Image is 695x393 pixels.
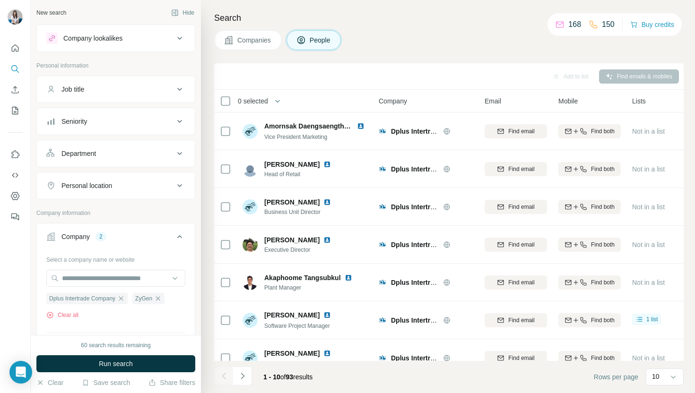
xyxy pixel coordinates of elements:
[558,275,621,290] button: Find both
[37,110,195,133] button: Seniority
[264,273,341,282] span: Akaphoome Tangsubkul
[243,199,258,214] img: Avatar
[8,188,23,205] button: Dashboard
[238,96,268,106] span: 0 selected
[508,316,534,325] span: Find email
[61,149,96,158] div: Department
[391,165,474,173] span: Dplus Intertrade Company
[61,181,112,190] div: Personal location
[263,373,313,381] span: results
[323,161,331,168] img: LinkedIn logo
[243,162,258,177] img: Avatar
[37,27,195,50] button: Company lookalikes
[323,350,331,357] img: LinkedIn logo
[632,203,665,211] span: Not in a list
[243,124,258,139] img: Avatar
[591,127,615,136] span: Find both
[508,165,534,173] span: Find email
[310,35,331,45] span: People
[485,313,547,327] button: Find email
[591,316,615,325] span: Find both
[558,96,578,106] span: Mobile
[36,61,195,70] p: Personal information
[263,373,280,381] span: 1 - 10
[82,378,130,387] button: Save search
[264,359,335,367] span: Warehouse Manager
[237,35,272,45] span: Companies
[8,146,23,163] button: Use Surfe on LinkedIn
[49,294,115,303] span: Dplus Intertrade Company
[96,232,106,241] div: 2
[8,9,23,25] img: Avatar
[243,313,258,328] img: Avatar
[37,142,195,165] button: Department
[264,122,356,130] span: Amornsak Daengsaengthong
[630,18,674,31] button: Buy credits
[508,278,534,287] span: Find email
[9,361,32,384] div: Open Intercom Messenger
[591,165,615,173] span: Find both
[264,323,330,329] span: Software Project Manager
[602,19,615,30] p: 150
[8,81,23,98] button: Enrich CSV
[323,236,331,244] img: LinkedIn logo
[345,274,352,282] img: LinkedIn logo
[379,316,386,324] img: Logo of Dplus Intertrade Company
[379,241,386,248] img: Logo of Dplus Intertrade Company
[391,241,474,248] span: Dplus Intertrade Company
[646,315,658,324] span: 1 list
[243,275,258,290] img: Avatar
[323,198,331,206] img: LinkedIn logo
[264,208,335,216] span: Business Unit Director
[485,162,547,176] button: Find email
[379,165,386,173] img: Logo of Dplus Intertrade Company
[558,238,621,252] button: Find both
[264,235,320,245] span: [PERSON_NAME]
[63,34,122,43] div: Company lookalikes
[8,40,23,57] button: Quick start
[485,351,547,365] button: Find email
[632,241,665,248] span: Not in a list
[391,316,474,324] span: Dplus Intertrade Company
[264,246,335,254] span: Executive Director
[61,117,87,126] div: Seniority
[558,124,621,138] button: Find both
[632,354,665,362] span: Not in a list
[508,240,534,249] span: Find email
[37,174,195,197] button: Personal location
[37,78,195,101] button: Job title
[99,359,133,368] span: Run search
[485,124,547,138] button: Find email
[8,208,23,225] button: Feedback
[286,373,294,381] span: 93
[591,240,615,249] span: Find both
[391,203,474,211] span: Dplus Intertrade Company
[652,372,660,381] p: 10
[391,354,474,362] span: Dplus Intertrade Company
[8,167,23,184] button: Use Surfe API
[508,354,534,362] span: Find email
[485,275,547,290] button: Find email
[36,9,66,17] div: New search
[508,127,534,136] span: Find email
[280,373,286,381] span: of
[36,355,195,372] button: Run search
[61,232,90,241] div: Company
[135,294,152,303] span: ZyGen
[323,311,331,319] img: LinkedIn logo
[379,203,386,211] img: Logo of Dplus Intertrade Company
[558,351,621,365] button: Find both
[485,200,547,214] button: Find email
[264,283,356,292] span: Plant Manager
[264,310,320,320] span: [PERSON_NAME]
[379,279,386,286] img: Logo of Dplus Intertrade Company
[632,279,665,286] span: Not in a list
[81,341,150,350] div: 60 search results remaining
[391,279,474,286] span: Dplus Intertrade Company
[264,198,320,206] span: [PERSON_NAME]
[379,354,386,362] img: Logo of Dplus Intertrade Company
[591,278,615,287] span: Find both
[264,134,327,140] span: Vice President Marketing
[632,165,665,173] span: Not in a list
[558,313,621,327] button: Find both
